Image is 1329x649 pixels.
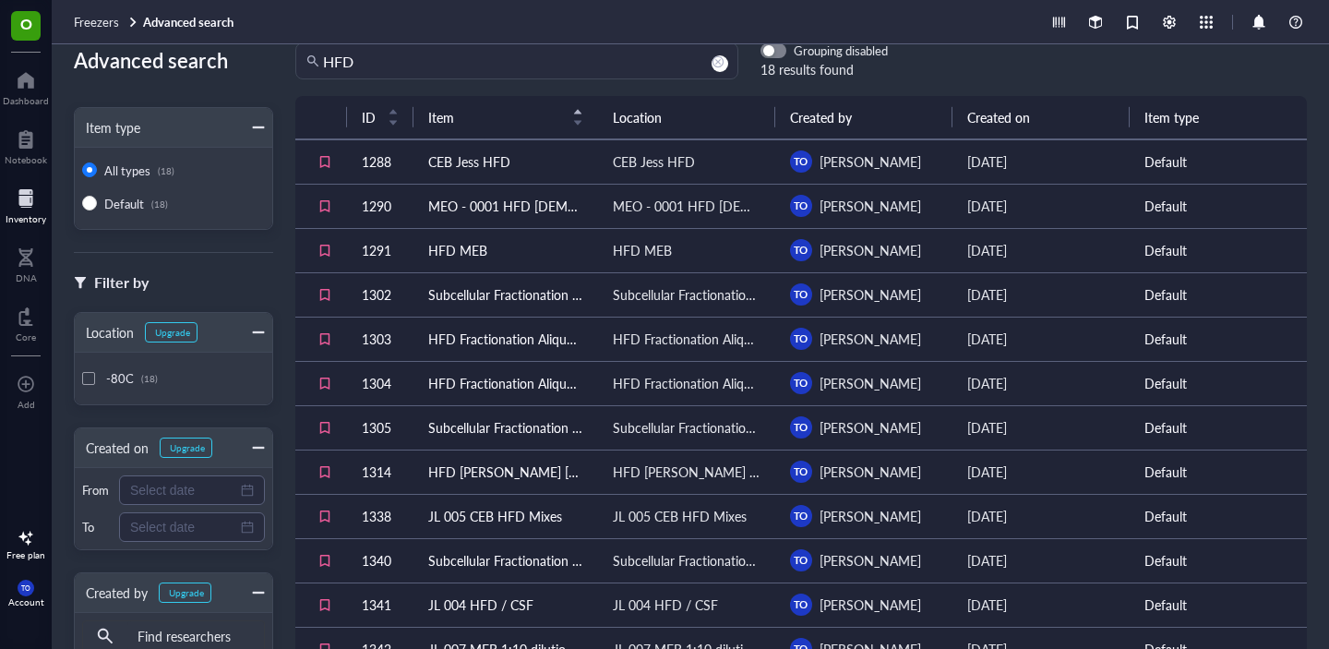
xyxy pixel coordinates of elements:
[20,12,32,35] span: O
[74,13,119,30] span: Freezers
[347,405,413,450] td: 1305
[347,139,413,184] td: 1288
[1130,494,1307,538] td: Default
[413,184,598,228] td: MEO - 0001 HFD [DEMOGRAPHIC_DATA] Subcellular Fractionation
[8,596,44,607] div: Account
[413,228,598,272] td: HFD MEB
[967,240,1115,260] div: [DATE]
[104,162,150,179] span: All types
[3,66,49,106] a: Dashboard
[106,369,134,387] span: -80C
[18,399,35,410] div: Add
[75,322,134,343] div: Location
[1130,583,1307,627] td: Default
[82,519,112,535] div: To
[613,550,760,571] div: Subcellular Fractionation Aliquots HFD [DEMOGRAPHIC_DATA]
[794,509,808,524] span: TO
[794,376,808,391] span: TO
[967,151,1115,172] div: [DATE]
[613,240,672,260] div: HFD MEB
[151,198,168,210] div: (18)
[820,507,921,525] span: [PERSON_NAME]
[794,331,808,347] span: TO
[967,550,1115,571] div: [DATE]
[104,195,144,212] span: Default
[6,184,46,224] a: Inventory
[413,405,598,450] td: Subcellular Fractionation HFD Project
[347,361,413,405] td: 1304
[1130,538,1307,583] td: Default
[967,462,1115,482] div: [DATE]
[75,117,140,138] div: Item type
[613,373,760,393] div: HFD Fractionation Aliquot [DEMOGRAPHIC_DATA]
[16,243,37,283] a: DNA
[130,517,237,537] input: Select date
[967,417,1115,438] div: [DATE]
[820,197,921,215] span: [PERSON_NAME]
[1130,96,1307,139] th: Item type
[794,154,808,170] span: TO
[21,584,30,593] span: TO
[598,96,775,139] th: Location
[347,450,413,494] td: 1314
[16,302,36,343] a: Core
[5,125,47,165] a: Notebook
[794,464,808,480] span: TO
[75,438,149,458] div: Created on
[820,595,921,614] span: [PERSON_NAME]
[967,284,1115,305] div: [DATE]
[347,184,413,228] td: 1290
[794,420,808,436] span: TO
[141,373,158,384] div: (18)
[347,583,413,627] td: 1341
[794,42,888,59] div: Grouping disabled
[6,213,46,224] div: Inventory
[16,331,36,343] div: Core
[6,549,45,560] div: Free plan
[794,553,808,569] span: TO
[5,154,47,165] div: Notebook
[613,595,718,615] div: JL 004 HFD / CSF
[1130,450,1307,494] td: Default
[794,597,808,613] span: TO
[820,330,921,348] span: [PERSON_NAME]
[347,228,413,272] td: 1291
[613,151,695,172] div: CEB Jess HFD
[613,196,760,216] div: MEO - 0001 HFD [DEMOGRAPHIC_DATA] Subcellular Fractionation
[347,494,413,538] td: 1338
[1130,317,1307,361] td: Default
[413,317,598,361] td: HFD Fractionation Aliquots
[143,14,237,30] a: Advanced search
[82,482,112,499] div: From
[347,317,413,361] td: 1303
[820,152,921,171] span: [PERSON_NAME]
[1130,361,1307,405] td: Default
[1130,228,1307,272] td: Default
[170,442,205,453] div: Upgrade
[967,196,1115,216] div: [DATE]
[820,418,921,437] span: [PERSON_NAME]
[613,462,760,482] div: HFD [PERSON_NAME] [DATE]
[820,551,921,570] span: [PERSON_NAME]
[794,287,808,303] span: TO
[428,107,561,127] span: Item
[820,374,921,392] span: [PERSON_NAME]
[967,329,1115,349] div: [DATE]
[16,272,37,283] div: DNA
[613,417,760,438] div: Subcellular Fractionation HFD Project
[1130,139,1307,184] td: Default
[1130,272,1307,317] td: Default
[74,14,139,30] a: Freezers
[413,494,598,538] td: JL 005 CEB HFD Mixes
[3,95,49,106] div: Dashboard
[413,583,598,627] td: JL 004 HFD / CSF
[794,198,808,214] span: TO
[413,361,598,405] td: HFD Fractionation Aliquot [DEMOGRAPHIC_DATA]
[820,241,921,259] span: [PERSON_NAME]
[94,270,149,294] div: Filter by
[413,450,598,494] td: HFD [PERSON_NAME] [DATE]
[413,96,598,139] th: Item
[1130,184,1307,228] td: Default
[169,587,204,598] div: Upgrade
[413,139,598,184] td: CEB Jess HFD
